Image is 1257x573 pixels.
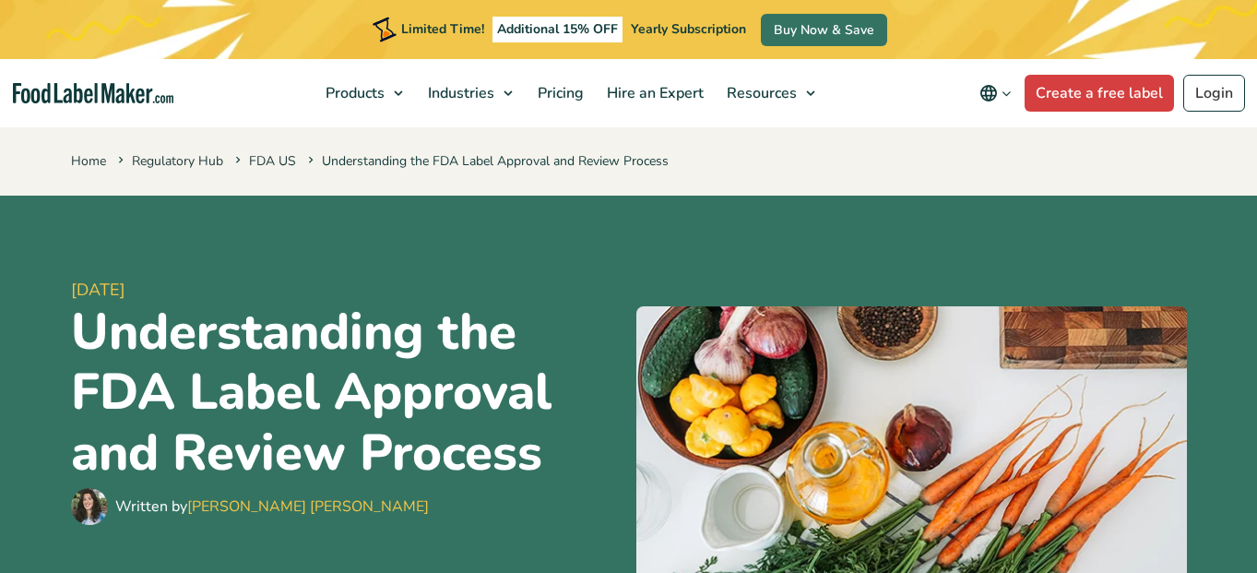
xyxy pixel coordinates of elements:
[401,20,484,38] span: Limited Time!
[1025,75,1174,112] a: Create a free label
[721,83,799,103] span: Resources
[304,152,669,170] span: Understanding the FDA Label Approval and Review Process
[71,303,622,483] h1: Understanding the FDA Label Approval and Review Process
[631,20,746,38] span: Yearly Subscription
[601,83,706,103] span: Hire an Expert
[527,59,591,127] a: Pricing
[716,59,824,127] a: Resources
[761,14,887,46] a: Buy Now & Save
[71,278,622,303] span: [DATE]
[187,496,429,517] a: [PERSON_NAME] [PERSON_NAME]
[320,83,386,103] span: Products
[492,17,623,42] span: Additional 15% OFF
[13,83,173,104] a: Food Label Maker homepage
[249,152,296,170] a: FDA US
[1183,75,1245,112] a: Login
[532,83,586,103] span: Pricing
[71,152,106,170] a: Home
[115,495,429,518] div: Written by
[132,152,223,170] a: Regulatory Hub
[314,59,412,127] a: Products
[417,59,522,127] a: Industries
[71,488,108,525] img: Maria Abi Hanna - Food Label Maker
[596,59,711,127] a: Hire an Expert
[422,83,496,103] span: Industries
[966,75,1025,112] button: Change language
